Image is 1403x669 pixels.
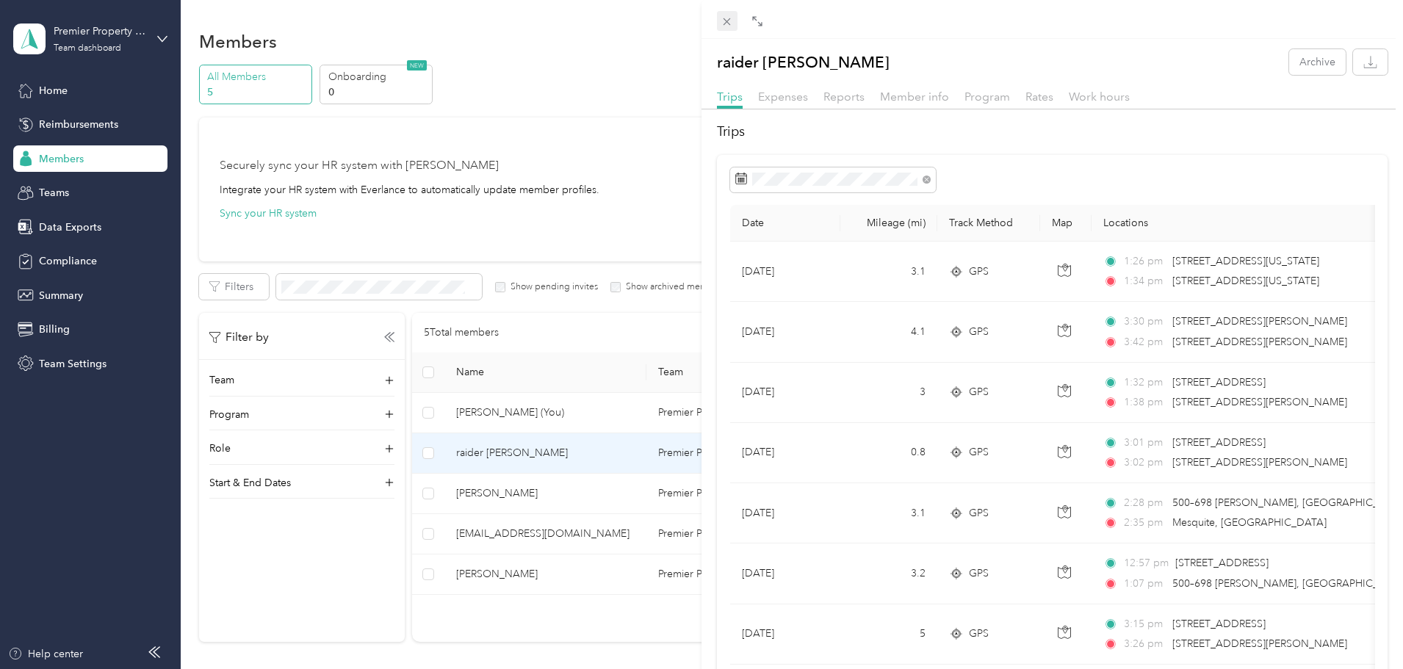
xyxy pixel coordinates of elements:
[730,483,840,543] td: [DATE]
[1040,205,1092,242] th: Map
[1172,436,1266,449] span: [STREET_ADDRESS]
[1289,49,1346,75] button: Archive
[758,90,808,104] span: Expenses
[730,242,840,302] td: [DATE]
[964,90,1010,104] span: Program
[717,49,890,75] p: raider [PERSON_NAME]
[823,90,865,104] span: Reports
[717,122,1388,142] h2: Trips
[1124,576,1166,592] span: 1:07 pm
[1175,557,1269,569] span: [STREET_ADDRESS]
[969,264,989,280] span: GPS
[1321,587,1403,669] iframe: Everlance-gr Chat Button Frame
[1172,275,1319,287] span: [STREET_ADDRESS][US_STATE]
[969,444,989,460] span: GPS
[1124,253,1166,270] span: 1:26 pm
[937,205,1040,242] th: Track Method
[730,604,840,665] td: [DATE]
[1172,315,1347,328] span: [STREET_ADDRESS][PERSON_NAME]
[730,363,840,423] td: [DATE]
[1124,636,1166,652] span: 3:26 pm
[1025,90,1053,104] span: Rates
[840,483,937,543] td: 3.1
[880,90,949,104] span: Member info
[1124,314,1166,330] span: 3:30 pm
[1172,637,1347,650] span: [STREET_ADDRESS][PERSON_NAME]
[730,423,840,483] td: [DATE]
[1124,616,1166,632] span: 3:15 pm
[1124,515,1166,531] span: 2:35 pm
[1124,495,1166,511] span: 2:28 pm
[969,324,989,340] span: GPS
[969,565,989,582] span: GPS
[969,384,989,400] span: GPS
[1172,336,1347,348] span: [STREET_ADDRESS][PERSON_NAME]
[1172,255,1319,267] span: [STREET_ADDRESS][US_STATE]
[840,363,937,423] td: 3
[1124,435,1166,451] span: 3:01 pm
[840,302,937,362] td: 4.1
[1124,555,1169,571] span: 12:57 pm
[1124,273,1166,289] span: 1:34 pm
[1172,516,1327,529] span: Mesquite, [GEOGRAPHIC_DATA]
[1124,455,1166,471] span: 3:02 pm
[1124,334,1166,350] span: 3:42 pm
[730,543,840,604] td: [DATE]
[1172,456,1347,469] span: [STREET_ADDRESS][PERSON_NAME]
[840,423,937,483] td: 0.8
[840,205,937,242] th: Mileage (mi)
[1172,396,1347,408] span: [STREET_ADDRESS][PERSON_NAME]
[840,242,937,302] td: 3.1
[717,90,743,104] span: Trips
[1124,394,1166,411] span: 1:38 pm
[730,205,840,242] th: Date
[1069,90,1130,104] span: Work hours
[969,505,989,521] span: GPS
[1172,618,1266,630] span: [STREET_ADDRESS]
[840,604,937,665] td: 5
[969,626,989,642] span: GPS
[1124,375,1166,391] span: 1:32 pm
[730,302,840,362] td: [DATE]
[1172,376,1266,388] span: [STREET_ADDRESS]
[840,543,937,604] td: 3.2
